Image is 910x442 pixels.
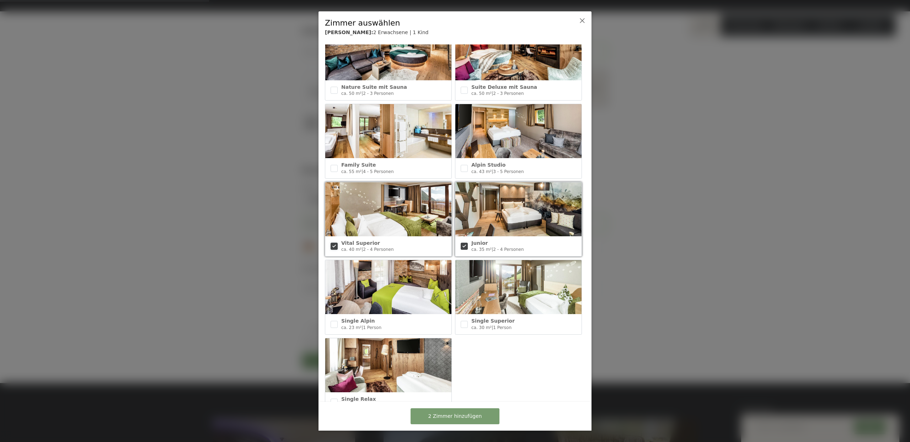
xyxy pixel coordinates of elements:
[341,318,375,324] span: Single Alpin
[341,162,376,168] span: Family Suite
[471,240,488,246] span: Junior
[471,91,492,96] span: ca. 50 m²
[471,162,505,168] span: Alpin Studio
[325,260,451,314] img: Single Alpin
[492,247,493,252] span: |
[325,26,451,80] img: Nature Suite mit Sauna
[341,240,380,246] span: Vital Superior
[471,325,492,330] span: ca. 30 m²
[341,84,407,90] span: Nature Suite mit Sauna
[325,104,451,158] img: Family Suite
[325,338,451,392] img: Single Relax
[428,413,482,420] span: 2 Zimmer hinzufügen
[492,169,493,174] span: |
[362,325,363,330] span: |
[341,247,362,252] span: ca. 40 m²
[341,325,362,330] span: ca. 23 m²
[362,247,363,252] span: |
[493,247,524,252] span: 2 - 4 Personen
[455,26,582,80] img: Suite Deluxe mit Sauna
[492,325,493,330] span: |
[411,408,499,424] button: 2 Zimmer hinzufügen
[471,169,492,174] span: ca. 43 m²
[492,91,493,96] span: |
[471,318,515,324] span: Single Superior
[325,29,373,35] b: [PERSON_NAME]:
[471,247,492,252] span: ca. 35 m²
[493,91,524,96] span: 2 - 3 Personen
[471,84,537,90] span: Suite Deluxe mit Sauna
[455,104,582,158] img: Alpin Studio
[363,91,394,96] span: 2 - 3 Personen
[373,29,429,35] span: 2 Erwachsene | 1 Kind
[455,260,582,314] img: Single Superior
[341,91,362,96] span: ca. 50 m²
[363,325,381,330] span: 1 Person
[493,325,512,330] span: 1 Person
[455,182,582,236] img: Junior
[325,18,563,29] div: Zimmer auswählen
[362,169,363,174] span: |
[363,247,394,252] span: 2 - 4 Personen
[363,169,394,174] span: 4 - 5 Personen
[493,169,524,174] span: 3 - 5 Personen
[325,182,451,236] img: Vital Superior
[341,169,362,174] span: ca. 55 m²
[362,91,363,96] span: |
[341,396,376,402] span: Single Relax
